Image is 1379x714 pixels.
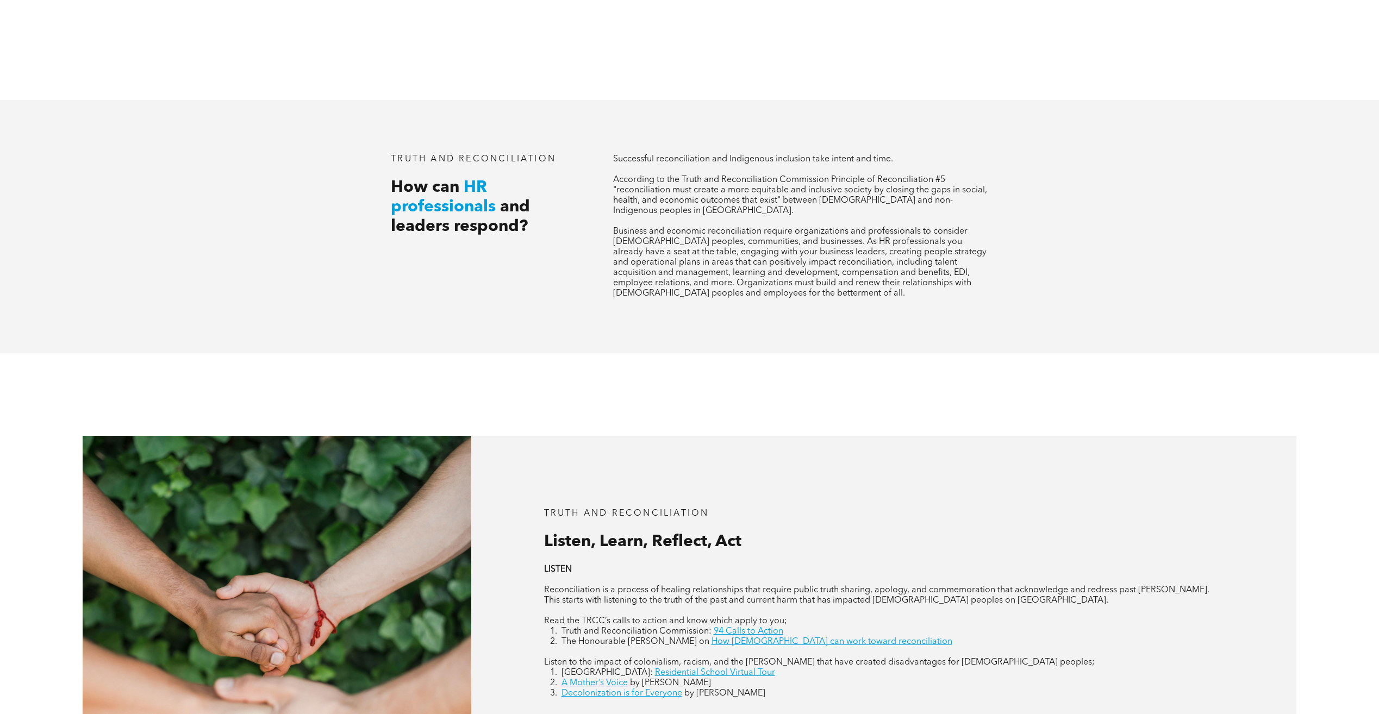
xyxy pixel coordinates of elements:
[544,586,1209,605] span: Reconciliation is a process of healing relationships that require public truth sharing, apology, ...
[684,689,765,698] span: by [PERSON_NAME]
[544,565,572,574] strong: LISTEN
[613,227,987,298] span: Business and economic reconciliation require organizations and professionals to consider [DEMOGRA...
[391,179,496,215] span: HR professionals
[613,155,893,164] span: Successful reconciliation and Indigenous inclusion take intent and time.
[544,534,741,550] span: Listen, Learn, Reflect, Act
[544,509,709,518] span: Truth and Reconciliation
[391,155,556,164] span: Truth and Reconciliation
[561,637,709,646] span: The Honourable [PERSON_NAME] on
[630,679,711,687] span: by [PERSON_NAME]
[714,627,783,636] a: 94 Calls to Action
[613,176,987,215] span: According to the Truth and Reconciliation Commission Principle of Reconciliation #5 "reconciliati...
[391,199,530,235] span: and leaders respond?
[391,179,459,196] span: How can
[544,617,787,625] span: Read the TRCC’s calls to action and know which apply to you;
[712,637,952,646] a: How [DEMOGRAPHIC_DATA] can work toward reconciliation
[561,668,653,677] span: [GEOGRAPHIC_DATA]:
[561,689,682,698] a: Decolonization is for Everyone
[655,668,775,677] a: Residential School Virtual Tour
[561,679,628,687] a: A Mother’s Voice
[544,658,1095,667] span: Listen to the impact of colonialism, racism, and the [PERSON_NAME] that have created disadvantage...
[561,627,712,636] span: Truth and Reconciliation Commission:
